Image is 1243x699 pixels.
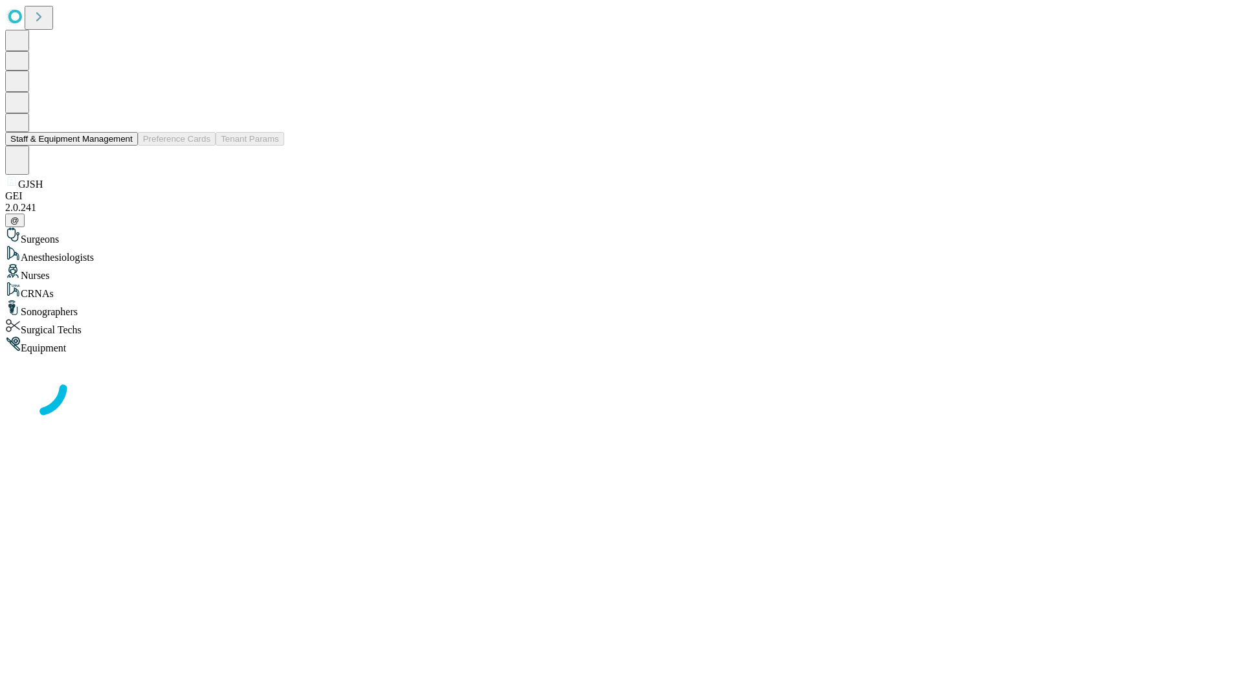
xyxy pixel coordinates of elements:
[5,245,1238,263] div: Anesthesiologists
[138,132,216,146] button: Preference Cards
[5,132,138,146] button: Staff & Equipment Management
[5,318,1238,336] div: Surgical Techs
[5,227,1238,245] div: Surgeons
[10,216,19,225] span: @
[5,336,1238,354] div: Equipment
[5,263,1238,282] div: Nurses
[5,202,1238,214] div: 2.0.241
[5,282,1238,300] div: CRNAs
[5,190,1238,202] div: GEI
[5,214,25,227] button: @
[18,179,43,190] span: GJSH
[5,300,1238,318] div: Sonographers
[216,132,284,146] button: Tenant Params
